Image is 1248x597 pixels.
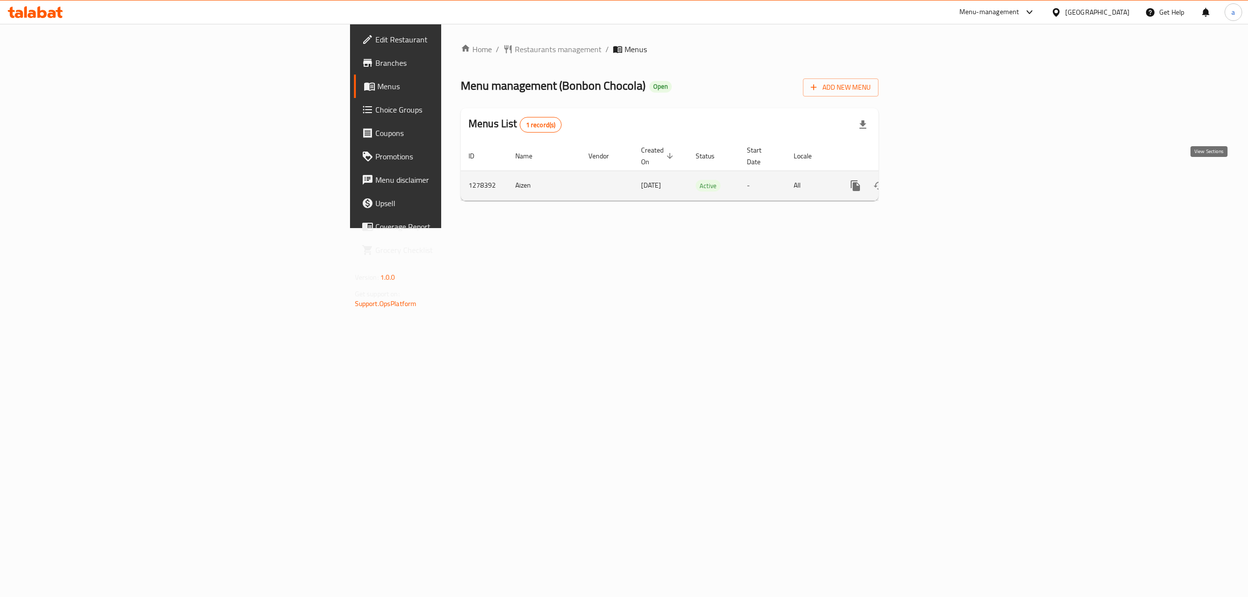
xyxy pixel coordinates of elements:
[461,141,945,201] table: enhanced table
[375,174,551,186] span: Menu disclaimer
[851,113,875,136] div: Export file
[375,151,551,162] span: Promotions
[355,297,417,310] a: Support.OpsPlatform
[354,192,559,215] a: Upsell
[696,150,727,162] span: Status
[641,144,676,168] span: Created On
[375,34,551,45] span: Edit Restaurant
[794,150,824,162] span: Locale
[747,144,774,168] span: Start Date
[649,81,672,93] div: Open
[354,168,559,192] a: Menu disclaimer
[375,104,551,116] span: Choice Groups
[468,150,487,162] span: ID
[959,6,1019,18] div: Menu-management
[355,288,400,300] span: Get support on:
[461,43,878,55] nav: breadcrumb
[354,215,559,238] a: Coverage Report
[375,127,551,139] span: Coupons
[375,57,551,69] span: Branches
[811,81,871,94] span: Add New Menu
[375,221,551,232] span: Coverage Report
[354,145,559,168] a: Promotions
[520,120,562,130] span: 1 record(s)
[696,180,721,192] span: Active
[375,244,551,256] span: Grocery Checklist
[641,179,661,192] span: [DATE]
[468,116,562,133] h2: Menus List
[588,150,622,162] span: Vendor
[624,43,647,55] span: Menus
[380,271,395,284] span: 1.0.0
[836,141,945,171] th: Actions
[1231,7,1235,18] span: a
[354,75,559,98] a: Menus
[354,51,559,75] a: Branches
[803,78,878,96] button: Add New Menu
[520,117,562,133] div: Total records count
[867,174,891,197] button: Change Status
[786,171,836,200] td: All
[377,80,551,92] span: Menus
[354,28,559,51] a: Edit Restaurant
[605,43,609,55] li: /
[355,271,379,284] span: Version:
[739,171,786,200] td: -
[375,197,551,209] span: Upsell
[844,174,867,197] button: more
[354,121,559,145] a: Coupons
[649,82,672,91] span: Open
[515,150,545,162] span: Name
[354,98,559,121] a: Choice Groups
[1065,7,1130,18] div: [GEOGRAPHIC_DATA]
[354,238,559,262] a: Grocery Checklist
